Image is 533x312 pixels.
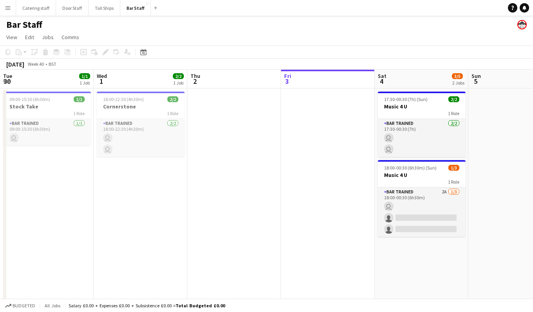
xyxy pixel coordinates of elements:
a: Comms [58,32,82,42]
span: Edit [25,34,34,41]
span: 18:00-00:30 (6h30m) (Sun) [384,165,437,171]
span: 2/2 [167,96,178,102]
app-card-role: Bar trained2/217:30-00:30 (7h) [378,119,466,157]
span: 1/1 [74,96,85,102]
span: 1 Role [448,110,459,116]
div: 1 Job [173,80,183,86]
span: 4 [377,77,386,86]
span: Wed [97,72,107,79]
span: 2/2 [173,73,184,79]
span: All jobs [43,303,62,308]
h3: Cornerstone [97,103,185,110]
h1: Bar Staff [6,19,42,31]
span: 30 [2,77,12,86]
span: Comms [62,34,79,41]
a: Edit [22,32,37,42]
span: Fri [284,72,291,79]
a: Jobs [39,32,57,42]
span: Total Budgeted £0.00 [176,303,225,308]
span: 09:00-15:30 (6h30m) [9,96,50,102]
button: Catering staff [16,0,56,16]
div: Salary £0.00 + Expenses £0.00 + Subsistence £0.00 = [69,303,225,308]
button: Budgeted [4,301,36,310]
span: 1 [96,77,107,86]
span: Jobs [42,34,54,41]
span: 3 [283,77,291,86]
app-user-avatar: Beach Ballroom [517,20,527,29]
span: 5 [470,77,481,86]
button: Door Staff [56,0,89,16]
div: 2 Jobs [452,80,464,86]
h3: Music 4 U [378,103,466,110]
h3: Stock Take [3,103,91,110]
a: View [3,32,20,42]
app-job-card: 09:00-15:30 (6h30m)1/1Stock Take1 RoleBar trained1/109:00-15:30 (6h30m) [3,92,91,146]
span: 1 Role [167,110,178,116]
app-job-card: 17:30-00:30 (7h) (Sun)2/2Music 4 U1 RoleBar trained2/217:30-00:30 (7h) [378,92,466,157]
app-card-role: Bar trained2/218:00-22:30 (4h30m) [97,119,185,157]
div: [DATE] [6,60,24,68]
span: Sun [471,72,481,79]
span: Budgeted [13,303,35,308]
span: Thu [190,72,200,79]
span: 1/1 [79,73,90,79]
app-job-card: 18:00-00:30 (6h30m) (Sun)1/3Music 4 U1 RoleBar trained2A1/318:00-00:30 (6h30m) [378,160,466,237]
span: 2 [189,77,200,86]
span: 1 Role [448,179,459,185]
span: 17:30-00:30 (7h) (Sun) [384,96,428,102]
div: 1 Job [80,80,90,86]
h3: Music 4 U [378,171,466,179]
span: Tue [3,72,12,79]
app-card-role: Bar trained1/109:00-15:30 (6h30m) [3,119,91,146]
span: 2/2 [448,96,459,102]
span: Sat [378,72,386,79]
div: BST [49,61,56,67]
app-card-role: Bar trained2A1/318:00-00:30 (6h30m) [378,188,466,237]
button: Bar Staff [120,0,151,16]
button: Tall Ships [89,0,120,16]
span: 1/3 [448,165,459,171]
span: 1 Role [73,110,85,116]
app-job-card: 18:00-22:30 (4h30m)2/2Cornerstone1 RoleBar trained2/218:00-22:30 (4h30m) [97,92,185,157]
span: View [6,34,17,41]
span: 3/5 [452,73,463,79]
span: Week 40 [26,61,45,67]
span: 18:00-22:30 (4h30m) [103,96,144,102]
